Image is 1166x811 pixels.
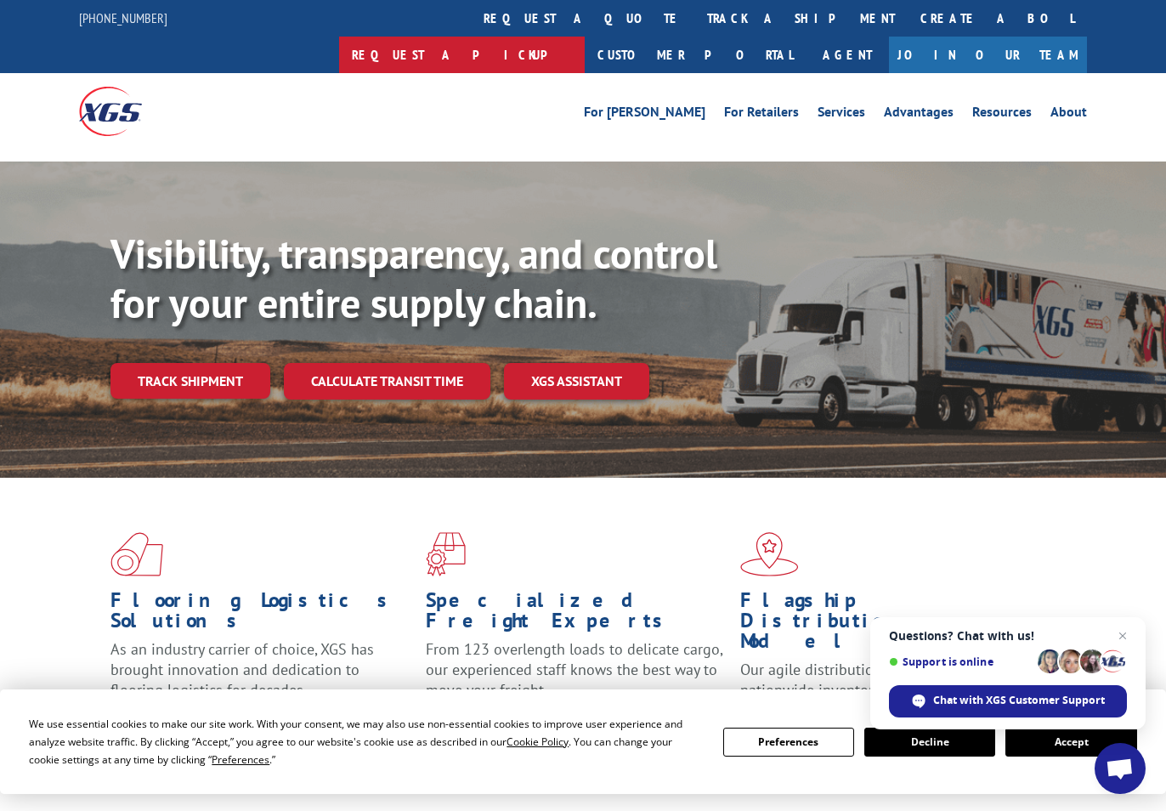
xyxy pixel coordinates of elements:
span: Chat with XGS Customer Support [933,693,1105,708]
a: Join Our Team [889,37,1087,73]
a: XGS ASSISTANT [504,363,649,400]
h1: Flooring Logistics Solutions [110,590,413,639]
img: xgs-icon-focused-on-flooring-red [426,532,466,576]
a: For Retailers [724,105,799,124]
p: From 123 overlength loads to delicate cargo, our experienced staff knows the best way to move you... [426,639,728,715]
img: xgs-icon-total-supply-chain-intelligence-red [110,532,163,576]
span: Support is online [889,655,1032,668]
span: As an industry carrier of choice, XGS has brought innovation and dedication to flooring logistics... [110,639,374,700]
img: xgs-icon-flagship-distribution-model-red [740,532,799,576]
div: We use essential cookies to make our site work. With your consent, we may also use non-essential ... [29,715,702,768]
a: Track shipment [110,363,270,399]
button: Accept [1005,728,1136,757]
a: Resources [972,105,1032,124]
a: Calculate transit time [284,363,490,400]
h1: Specialized Freight Experts [426,590,728,639]
a: Request a pickup [339,37,585,73]
a: Customer Portal [585,37,806,73]
span: Chat with XGS Customer Support [889,685,1127,717]
a: Services [818,105,865,124]
button: Decline [864,728,995,757]
button: Preferences [723,728,854,757]
span: Preferences [212,752,269,767]
a: Agent [806,37,889,73]
h1: Flagship Distribution Model [740,590,1043,660]
a: For [PERSON_NAME] [584,105,705,124]
span: Cookie Policy [507,734,569,749]
b: Visibility, transparency, and control for your entire supply chain. [110,227,717,329]
span: Questions? Chat with us! [889,629,1127,643]
a: Advantages [884,105,954,124]
a: About [1050,105,1087,124]
a: [PHONE_NUMBER] [79,9,167,26]
span: Our agile distribution network gives you nationwide inventory management on demand. [740,660,1006,720]
a: Open chat [1095,743,1146,794]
